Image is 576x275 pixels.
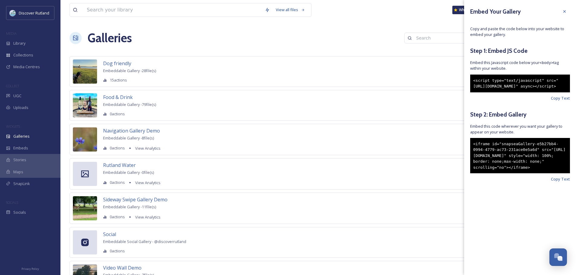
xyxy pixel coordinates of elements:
a: What's New [452,6,483,14]
span: Embeddable Gallery - 0 file(s) [103,170,154,175]
span: Privacy Policy [21,267,39,271]
span: Food & Drink [103,94,133,101]
div: <script type="text/javascript" src="[URL][DOMAIN_NAME]" async></script> [470,75,570,92]
span: 0 actions [110,145,125,151]
a: View Analytics [132,213,161,221]
span: View Analytics [135,214,161,220]
h5: Step 1: Embed JS Code [470,46,570,55]
img: DiscoverRutlandlog37F0B7.png [10,10,16,16]
span: Socials [13,209,26,215]
a: Privacy Policy [21,265,39,272]
span: Copy and paste the code below into your website to embed your gallery. [470,26,570,37]
a: View all files [273,4,308,16]
span: Embeds [13,145,28,151]
span: Embed this code wherever you want your gallery to appear on your website. [470,123,570,135]
img: DG0A7313BRASWEB.jpg [73,127,97,152]
img: therutlandvineyard-18308076811037261.jpg [73,93,97,117]
span: 0 actions [110,180,125,185]
span: SnapLink [13,181,30,187]
span: Embeddable Gallery - 8 file(s) [103,135,154,141]
span: 15 actions [110,77,127,83]
input: Search [413,32,472,44]
span: View Analytics [135,145,161,151]
span: <body> [539,60,553,65]
span: Embeddable Gallery - 28 file(s) [103,68,156,73]
span: Embeddable Gallery - 79 file(s) [103,102,156,107]
span: Copy Text [551,176,570,182]
h5: Step 2: Embed Gallery [470,110,570,119]
span: WIDGETS [6,124,20,129]
span: COLLECT [6,84,19,88]
span: Embeddable Gallery - 11 file(s) [103,204,156,209]
span: Galleries [13,133,30,139]
span: Rutland Water [103,162,136,168]
span: 0 actions [110,214,125,220]
button: Open Chat [549,248,567,266]
span: SOCIALS [6,200,18,205]
span: Embed this Javascript code below your tag within your website. [470,60,570,71]
span: Navigation Gallery Demo [103,127,160,134]
span: MEDIA [6,31,17,36]
span: Stories [13,157,26,163]
img: rosierockets-18145034902063009.jpg [73,196,97,220]
span: Discover Rutland [19,10,49,16]
a: Galleries [88,29,132,47]
a: View Analytics [132,145,161,152]
span: Video Wall Demo [103,264,142,271]
span: UGC [13,93,21,99]
input: Search your library [84,3,262,17]
div: <iframe id="snapseaGallery-e5b27bb4-0994-4779-ac73-231ace0e5a6d" src="[URL][DOMAIN_NAME]" style="... [470,138,570,174]
a: View Analytics [132,179,161,186]
span: Social [103,231,116,238]
span: Maps [13,169,23,175]
span: Uploads [13,105,28,110]
span: Collections [13,52,33,58]
span: Dog friendly [103,60,131,67]
span: View Analytics [135,180,161,185]
span: Media Centres [13,64,40,70]
span: Embeddable Social Gallery - @ discoverrutland [103,239,186,244]
span: Copy Text [551,95,570,101]
h3: Embed Your Gallery [470,7,521,16]
span: Sideway Swipe Gallery Demo [103,196,168,203]
img: rory.thesprocker-17928875015416904.jpg [73,59,97,84]
span: 0 actions [110,111,125,117]
span: 0 actions [110,248,125,254]
span: Library [13,40,25,46]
